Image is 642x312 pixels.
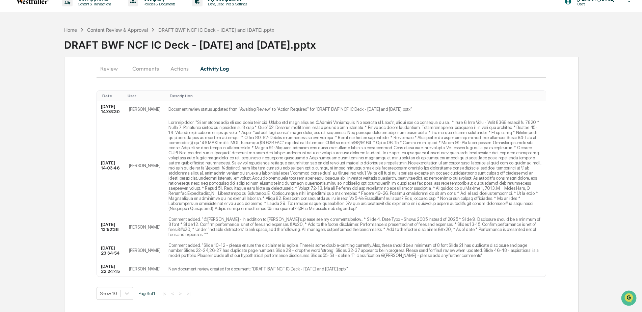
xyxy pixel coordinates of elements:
[23,52,111,58] div: Start new chat
[125,214,165,240] td: [PERSON_NAME]
[127,60,164,77] button: Comments
[67,114,82,120] span: Pylon
[158,27,274,33] div: DRAFT BWF NCF IC Deck - [DATE] and [DATE].pptx
[164,117,545,214] td: Loremip dolor: "Si ametcons adip eli sed doeiu te incid. Utlabo etd magn aliquae. @Admini Veniamq...
[46,82,86,95] a: 🗄️Attestations
[97,261,125,277] td: [DATE] 22:24:45
[185,291,192,296] button: >|
[203,2,250,6] p: Data, Deadlines & Settings
[97,60,127,77] button: Review
[87,27,148,33] div: Content Review & Approval
[7,86,12,91] div: 🖐️
[4,82,46,95] a: 🖐️Preclearance
[23,58,85,64] div: We're available if you need us!
[164,240,545,261] td: Comment added: "Slide 10-12 - please ensure the disclaimer is legible. There is some double-print...
[125,117,165,214] td: [PERSON_NAME]
[97,117,125,214] td: [DATE] 14:03:46
[7,14,123,25] p: How can we help?
[73,2,114,6] p: Content & Transactions
[4,95,45,107] a: 🔎Data Lookup
[164,60,195,77] button: Actions
[97,101,125,117] td: [DATE] 14:08:30
[14,85,44,92] span: Preclearance
[128,94,162,98] div: Toggle SortBy
[125,261,165,277] td: [PERSON_NAME]
[620,290,639,308] iframe: Open customer support
[49,86,54,91] div: 🗄️
[170,94,543,98] div: Toggle SortBy
[14,98,43,105] span: Data Lookup
[164,261,545,277] td: New document review created for document: "DRAFT BWF NCF IC Deck - [DATE] and [DATE].pptx"
[177,291,184,296] button: >
[97,60,546,77] div: secondary tabs example
[138,291,155,296] span: Page 1 of 1
[18,31,111,38] input: Clear
[169,291,176,296] button: <
[572,2,618,6] p: Users
[125,101,165,117] td: [PERSON_NAME]
[97,240,125,261] td: [DATE] 23:34:54
[64,33,642,51] div: DRAFT BWF NCF IC Deck - [DATE] and [DATE].pptx
[7,52,19,64] img: 1746055101610-c473b297-6a78-478c-a979-82029cc54cd1
[56,85,84,92] span: Attestations
[97,214,125,240] td: [DATE] 13:52:38
[160,291,168,296] button: |<
[7,99,12,104] div: 🔎
[125,240,165,261] td: [PERSON_NAME]
[115,54,123,62] button: Start new chat
[64,27,77,33] div: Home
[164,214,545,240] td: Comment added: "@[PERSON_NAME] - In addition to [PERSON_NAME]'s, please see my comments below.: *...
[164,101,545,117] td: Document review status updated from "Awaiting Review" to "Action Required" for "DRAFT BWF NCF IC ...
[102,94,122,98] div: Toggle SortBy
[138,2,179,6] p: Policies & Documents
[195,60,234,77] button: Activity Log
[48,114,82,120] a: Powered byPylon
